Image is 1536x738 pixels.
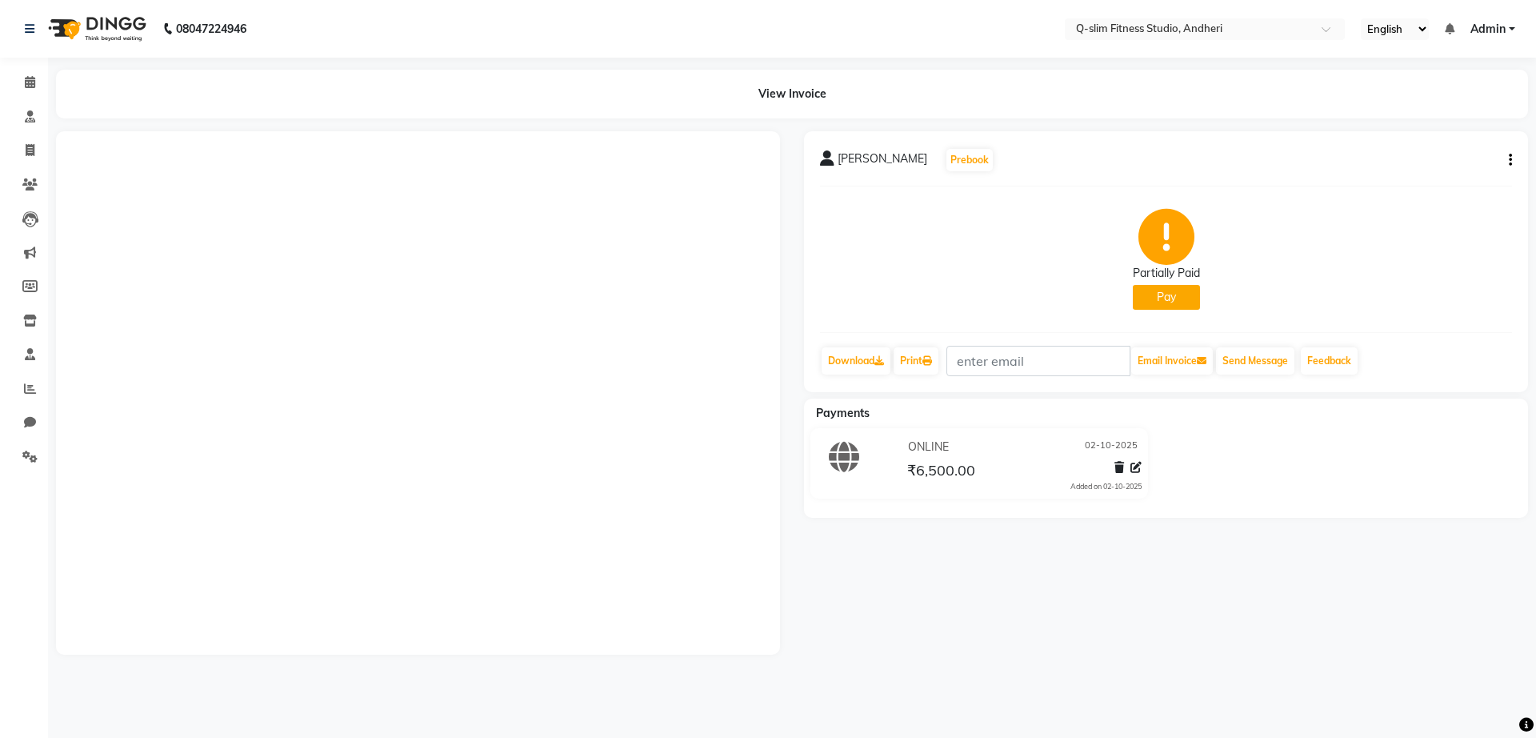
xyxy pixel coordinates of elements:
[816,406,870,420] span: Payments
[1470,21,1506,38] span: Admin
[1131,347,1213,375] button: Email Invoice
[838,150,927,173] span: [PERSON_NAME]
[1133,265,1200,282] div: Partially Paid
[1133,285,1200,310] button: Pay
[176,6,246,51] b: 08047224946
[56,70,1528,118] div: View Invoice
[946,346,1130,376] input: enter email
[907,461,975,483] span: ₹6,500.00
[908,439,949,455] span: ONLINE
[1070,481,1142,492] div: Added on 02-10-2025
[1301,347,1358,375] a: Feedback
[822,347,890,375] a: Download
[946,149,993,171] button: Prebook
[1085,439,1138,455] span: 02-10-2025
[894,347,938,375] a: Print
[41,6,150,51] img: logo
[1216,347,1294,375] button: Send Message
